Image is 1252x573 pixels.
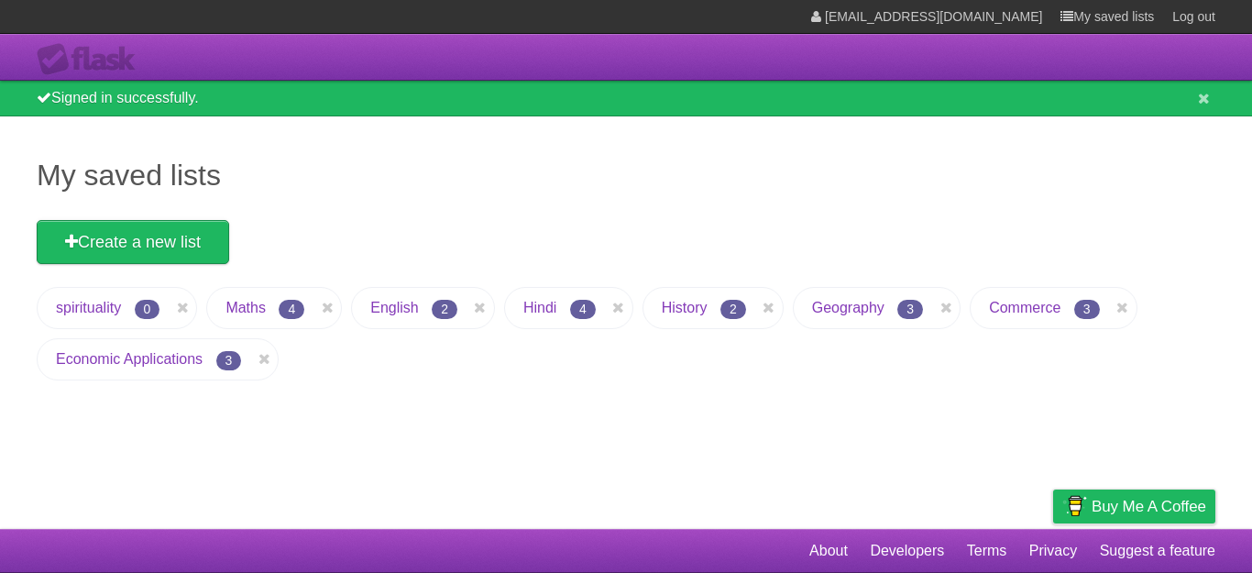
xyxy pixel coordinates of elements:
[1074,300,1100,319] span: 3
[967,534,1007,568] a: Terms
[1100,534,1215,568] a: Suggest a feature
[523,300,556,315] a: Hindi
[37,153,1215,197] h1: My saved lists
[56,300,121,315] a: spirituality
[809,534,848,568] a: About
[432,300,457,319] span: 2
[37,43,147,76] div: Flask
[1092,490,1206,523] span: Buy me a coffee
[37,220,229,264] a: Create a new list
[135,300,160,319] span: 0
[225,300,266,315] a: Maths
[56,351,203,367] a: Economic Applications
[1029,534,1077,568] a: Privacy
[370,300,418,315] a: English
[1053,490,1215,523] a: Buy me a coffee
[570,300,596,319] span: 4
[897,300,923,319] span: 3
[989,300,1060,315] a: Commerce
[1062,490,1087,522] img: Buy me a coffee
[279,300,304,319] span: 4
[870,534,944,568] a: Developers
[812,300,884,315] a: Geography
[216,351,242,370] span: 3
[720,300,746,319] span: 2
[662,300,708,315] a: History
